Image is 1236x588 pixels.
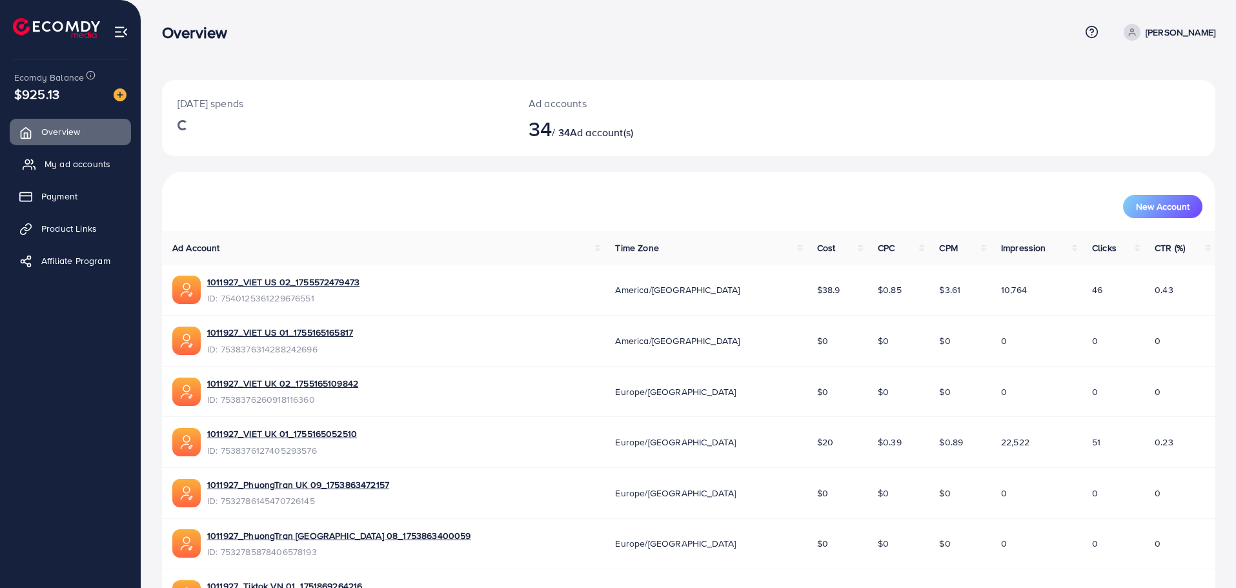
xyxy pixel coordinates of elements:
[162,23,238,42] h3: Overview
[41,254,110,267] span: Affiliate Program
[1001,283,1027,296] span: 10,764
[817,537,828,550] span: $0
[615,385,736,398] span: Europe/[GEOGRAPHIC_DATA]
[817,487,828,500] span: $0
[615,334,740,347] span: America/[GEOGRAPHIC_DATA]
[939,241,957,254] span: CPM
[207,343,353,356] span: ID: 7538376314288242696
[1123,195,1202,218] button: New Account
[878,334,889,347] span: $0
[10,183,131,209] a: Payment
[529,114,552,143] span: 34
[878,537,889,550] span: $0
[1092,436,1100,449] span: 51
[615,241,658,254] span: Time Zone
[878,436,902,449] span: $0.39
[207,292,360,305] span: ID: 7540125361229676551
[939,283,960,296] span: $3.61
[1155,436,1173,449] span: 0.23
[10,216,131,241] a: Product Links
[1001,436,1029,449] span: 22,522
[817,436,833,449] span: $20
[41,190,77,203] span: Payment
[939,385,950,398] span: $0
[1092,537,1098,550] span: 0
[172,241,220,254] span: Ad Account
[529,116,761,141] h2: / 34
[1092,334,1098,347] span: 0
[1001,487,1007,500] span: 0
[615,537,736,550] span: Europe/[GEOGRAPHIC_DATA]
[1092,241,1117,254] span: Clicks
[1146,25,1215,40] p: [PERSON_NAME]
[172,479,201,507] img: ic-ads-acc.e4c84228.svg
[207,545,471,558] span: ID: 7532785878406578193
[1155,487,1160,500] span: 0
[878,385,889,398] span: $0
[1092,283,1102,296] span: 46
[1119,24,1215,41] a: [PERSON_NAME]
[207,393,358,406] span: ID: 7538376260918116360
[939,334,950,347] span: $0
[10,248,131,274] a: Affiliate Program
[207,326,353,339] a: 1011927_VIET US 01_1755165165817
[878,487,889,500] span: $0
[878,241,895,254] span: CPC
[1001,334,1007,347] span: 0
[207,478,389,491] a: 1011927_PhuongTran UK 09_1753863472157
[1136,202,1190,211] span: New Account
[114,88,127,101] img: image
[939,537,950,550] span: $0
[207,529,471,542] a: 1011927_PhuongTran [GEOGRAPHIC_DATA] 08_1753863400059
[207,494,389,507] span: ID: 7532786145470726145
[878,283,902,296] span: $0.85
[1155,241,1185,254] span: CTR (%)
[14,85,59,103] span: $925.13
[939,487,950,500] span: $0
[207,444,357,457] span: ID: 7538376127405293576
[817,283,840,296] span: $38.9
[529,96,761,111] p: Ad accounts
[10,119,131,145] a: Overview
[172,327,201,355] img: ic-ads-acc.e4c84228.svg
[615,283,740,296] span: America/[GEOGRAPHIC_DATA]
[13,18,100,38] img: logo
[1155,385,1160,398] span: 0
[172,529,201,558] img: ic-ads-acc.e4c84228.svg
[1001,537,1007,550] span: 0
[114,25,128,39] img: menu
[1001,385,1007,398] span: 0
[207,276,360,289] a: 1011927_VIET US 02_1755572479473
[172,276,201,304] img: ic-ads-acc.e4c84228.svg
[1092,385,1098,398] span: 0
[45,157,110,170] span: My ad accounts
[14,71,84,84] span: Ecomdy Balance
[1155,537,1160,550] span: 0
[177,96,498,111] p: [DATE] spends
[1155,334,1160,347] span: 0
[817,334,828,347] span: $0
[1155,283,1173,296] span: 0.43
[207,377,358,390] a: 1011927_VIET UK 02_1755165109842
[41,125,80,138] span: Overview
[41,222,97,235] span: Product Links
[939,436,963,449] span: $0.89
[1092,487,1098,500] span: 0
[615,487,736,500] span: Europe/[GEOGRAPHIC_DATA]
[10,151,131,177] a: My ad accounts
[172,378,201,406] img: ic-ads-acc.e4c84228.svg
[817,241,836,254] span: Cost
[172,428,201,456] img: ic-ads-acc.e4c84228.svg
[615,436,736,449] span: Europe/[GEOGRAPHIC_DATA]
[817,385,828,398] span: $0
[570,125,633,139] span: Ad account(s)
[1001,241,1046,254] span: Impression
[207,427,357,440] a: 1011927_VIET UK 01_1755165052510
